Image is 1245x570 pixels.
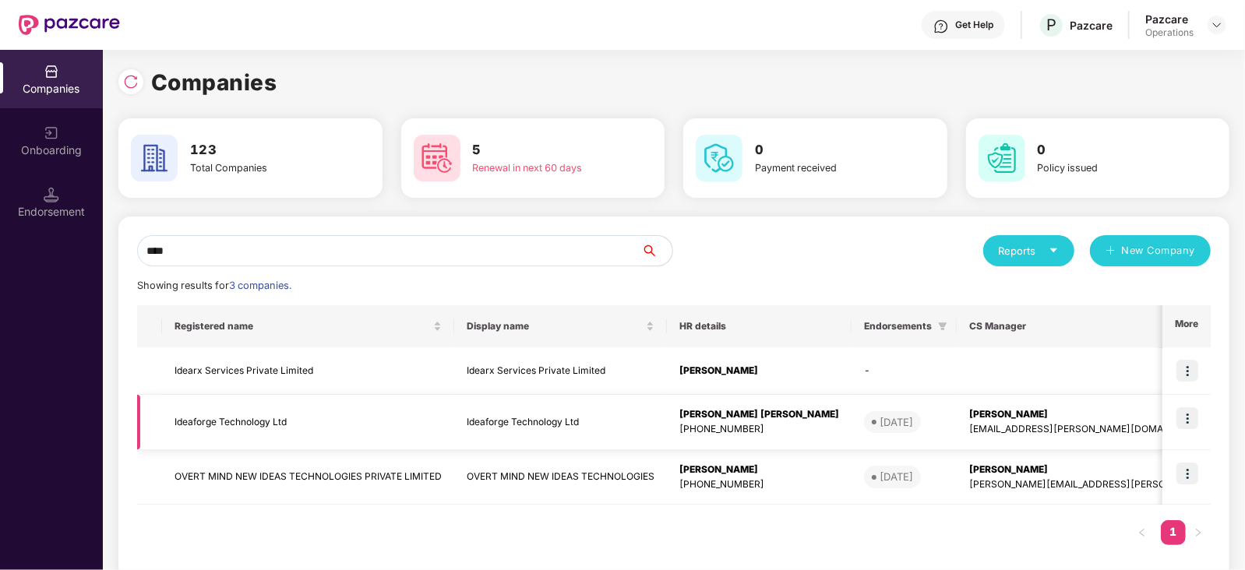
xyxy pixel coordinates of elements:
[454,347,667,395] td: Idearx Services Private Limited
[151,65,277,100] h1: Companies
[1176,463,1198,484] img: icon
[880,469,913,484] div: [DATE]
[999,243,1059,259] div: Reports
[679,477,839,492] div: [PHONE_NUMBER]
[1070,18,1113,33] div: Pazcare
[162,395,454,450] td: Ideaforge Technology Ltd
[640,235,673,266] button: search
[667,305,852,347] th: HR details
[454,305,667,347] th: Display name
[175,320,430,332] span: Registered name
[123,74,139,90] img: svg+xml;base64,PHN2ZyBpZD0iUmVsb2FkLTMyeDMyIiB4bWxucz0iaHR0cDovL3d3dy53My5vcmcvMjAwMC9zdmciIHdpZH...
[955,19,993,31] div: Get Help
[131,135,178,181] img: svg+xml;base64,PHN2ZyB4bWxucz0iaHR0cDovL3d3dy53My5vcmcvMjAwMC9zdmciIHdpZHRoPSI2MCIgaGVpZ2h0PSI2MC...
[1122,243,1196,259] span: New Company
[19,15,120,35] img: New Pazcare Logo
[1106,245,1116,258] span: plus
[162,347,454,395] td: Idearx Services Private Limited
[1145,26,1194,39] div: Operations
[1137,528,1147,537] span: left
[473,140,607,160] h3: 5
[938,322,947,331] span: filter
[1049,245,1059,255] span: caret-down
[1186,520,1211,545] li: Next Page
[679,422,839,437] div: [PHONE_NUMBER]
[1090,235,1211,266] button: plusNew Company
[935,317,951,336] span: filter
[755,140,889,160] h3: 0
[1186,520,1211,545] button: right
[190,140,324,160] h3: 123
[852,347,957,395] td: -
[1145,12,1194,26] div: Pazcare
[1162,305,1211,347] th: More
[679,364,839,378] div: [PERSON_NAME]
[162,305,454,347] th: Registered name
[1176,360,1198,382] img: icon
[454,395,667,450] td: Ideaforge Technology Ltd
[1038,140,1172,160] h3: 0
[1161,520,1186,544] a: 1
[44,187,59,202] img: svg+xml;base64,PHN2ZyB3aWR0aD0iMTQuNSIgaGVpZ2h0PSIxNC41IiB2aWV3Qm94PSIwIDAgMTYgMTYiIGZpbGw9Im5vbm...
[1130,520,1155,545] button: left
[1038,160,1172,176] div: Policy issued
[473,160,607,176] div: Renewal in next 60 days
[679,407,839,422] div: [PERSON_NAME] [PERSON_NAME]
[44,125,59,141] img: svg+xml;base64,PHN2ZyB3aWR0aD0iMjAiIGhlaWdodD0iMjAiIHZpZXdCb3g9IjAgMCAyMCAyMCIgZmlsbD0ibm9uZSIgeG...
[454,450,667,505] td: OVERT MIND NEW IDEAS TECHNOLOGIES
[696,135,742,181] img: svg+xml;base64,PHN2ZyB4bWxucz0iaHR0cDovL3d3dy53My5vcmcvMjAwMC9zdmciIHdpZHRoPSI2MCIgaGVpZ2h0PSI2MC...
[229,280,291,291] span: 3 companies.
[137,280,291,291] span: Showing results for
[864,320,932,332] span: Endorsements
[640,245,672,257] span: search
[414,135,460,181] img: svg+xml;base64,PHN2ZyB4bWxucz0iaHR0cDovL3d3dy53My5vcmcvMjAwMC9zdmciIHdpZHRoPSI2MCIgaGVpZ2h0PSI2MC...
[979,135,1025,181] img: svg+xml;base64,PHN2ZyB4bWxucz0iaHR0cDovL3d3dy53My5vcmcvMjAwMC9zdmciIHdpZHRoPSI2MCIgaGVpZ2h0PSI2MC...
[880,414,913,430] div: [DATE]
[933,19,949,34] img: svg+xml;base64,PHN2ZyBpZD0iSGVscC0zMngzMiIgeG1sbnM9Imh0dHA6Ly93d3cudzMub3JnLzIwMDAvc3ZnIiB3aWR0aD...
[679,463,839,477] div: [PERSON_NAME]
[44,64,59,79] img: svg+xml;base64,PHN2ZyBpZD0iQ29tcGFuaWVzIiB4bWxucz0iaHR0cDovL3d3dy53My5vcmcvMjAwMC9zdmciIHdpZHRoPS...
[1046,16,1056,34] span: P
[467,320,643,332] span: Display name
[1176,407,1198,429] img: icon
[190,160,324,176] div: Total Companies
[1211,19,1223,31] img: svg+xml;base64,PHN2ZyBpZD0iRHJvcGRvd24tMzJ4MzIiIHhtbG5zPSJodHRwOi8vd3d3LnczLm9yZy8yMDAwL3N2ZyIgd2...
[162,450,454,505] td: OVERT MIND NEW IDEAS TECHNOLOGIES PRIVATE LIMITED
[1161,520,1186,545] li: 1
[1130,520,1155,545] li: Previous Page
[1194,528,1203,537] span: right
[755,160,889,176] div: Payment received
